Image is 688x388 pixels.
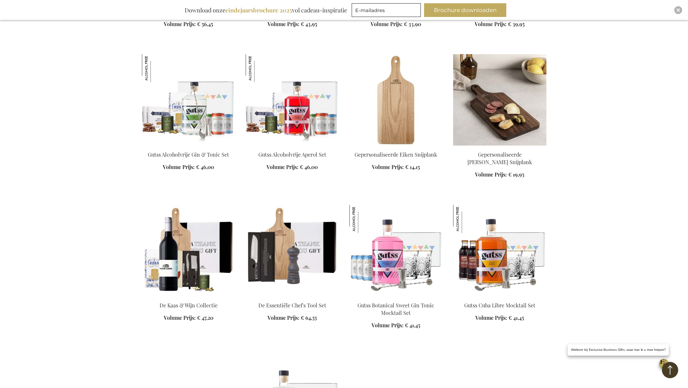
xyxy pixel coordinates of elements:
a: De Essentiële Chef's Tool Set [246,294,339,300]
input: E-mailadres [352,3,421,17]
span: Volume Prijs: [372,163,404,170]
a: De Kaas & Wijn Collectie [142,294,235,300]
b: eindejaarsbrochure 2025 [225,6,292,14]
img: De Kaas & Wijn Collectie [142,205,235,296]
a: Gutss Alcoholvrije Aperol Set [258,151,326,158]
img: Gepersonaliseerde Walnoot Snijplank [453,54,546,146]
span: Volume Prijs: [372,322,404,329]
span: € 47,20 [197,314,213,321]
span: Volume Prijs: [163,163,195,170]
a: Volume Prijs: € 46,00 [267,163,318,171]
a: Gutss Alcoholvrije Gin & Tonic Set [148,151,229,158]
a: Gutss Botanical Sweet Gin Tonic Mocktail Set Gutss Botanical Sweet Gin Tonic Mocktail Set [349,294,443,300]
img: Gutss Cuba Libre Mocktail Set [453,205,546,296]
span: Volume Prijs: [164,21,196,27]
span: € 43,95 [301,21,317,27]
a: De Essentiële Chef's Tool Set [258,302,326,309]
span: € 41,45 [405,322,420,329]
a: De Kaas & Wijn Collectie [160,302,218,309]
a: Gutss Non-Alcoholic Gin & Tonic Set Gutss Alcoholvrije Gin & Tonic Set [142,143,235,149]
img: Gutss Cuba Libre Mocktail Set [453,205,481,233]
a: Volume Prijs: € 47,20 [164,314,213,322]
img: Personalised Oak Cutting Board [349,54,443,146]
img: Gutss Non-Alcoholic Aperol Set [246,54,339,146]
a: Gutss Cuba Libre Mocktail Set [464,302,535,309]
div: Download onze vol cadeau-inspiratie [182,3,350,17]
span: Volume Prijs: [267,163,298,170]
span: € 56,45 [197,21,213,27]
span: Volume Prijs: [475,21,507,27]
a: Gutss Botanical Sweet Gin Tonic Mocktail Set [358,302,434,316]
button: Brochure downloaden [424,3,506,17]
a: Personalised Oak Cutting Board [349,143,443,149]
a: Volume Prijs: € 14,15 [372,163,420,171]
a: Gepersonaliseerde Eiken Snijplank [355,151,437,158]
img: Gutss Non-Alcoholic Gin & Tonic Set [142,54,235,146]
a: Gutss Non-Alcoholic Aperol Set Gutss Alcoholvrije Aperol Set [246,143,339,149]
a: Volume Prijs: € 64,55 [268,314,317,322]
div: Close [674,6,682,14]
a: Volume Prijs: € 41,45 [475,314,524,322]
span: Volume Prijs: [164,314,196,321]
span: € 46,00 [196,163,214,170]
img: De Essentiële Chef's Tool Set [246,205,339,296]
img: Gutss Alcoholvrije Gin & Tonic Set [142,54,170,82]
span: Volume Prijs: [371,21,403,27]
span: € 14,15 [405,163,420,170]
a: Gepersonaliseerde Walnoot Snijplank [453,143,546,149]
span: € 46,00 [300,163,318,170]
a: Gutss Cuba Libre Mocktail Set Gutss Cuba Libre Mocktail Set [453,294,546,300]
img: Gutss Botanical Sweet Gin Tonic Mocktail Set [349,205,377,233]
a: Volume Prijs: € 56,45 [164,21,213,28]
a: Volume Prijs: € 43,95 [268,21,317,28]
img: Gutss Alcoholvrije Aperol Set [246,54,274,82]
span: € 41,45 [509,314,524,321]
span: Volume Prijs: [268,314,299,321]
a: Volume Prijs: € 46,00 [163,163,214,171]
img: Close [676,8,680,12]
img: Gutss Botanical Sweet Gin Tonic Mocktail Set [349,205,443,296]
a: Volume Prijs: € 33,90 [371,21,421,28]
a: Volume Prijs: € 41,45 [372,322,420,329]
span: Volume Prijs: [475,314,507,321]
form: marketing offers and promotions [352,3,423,19]
a: Volume Prijs: € 39,95 [475,21,525,28]
span: Volume Prijs: [268,21,299,27]
span: € 33,90 [404,21,421,27]
span: € 64,55 [301,314,317,321]
span: € 39,95 [508,21,525,27]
